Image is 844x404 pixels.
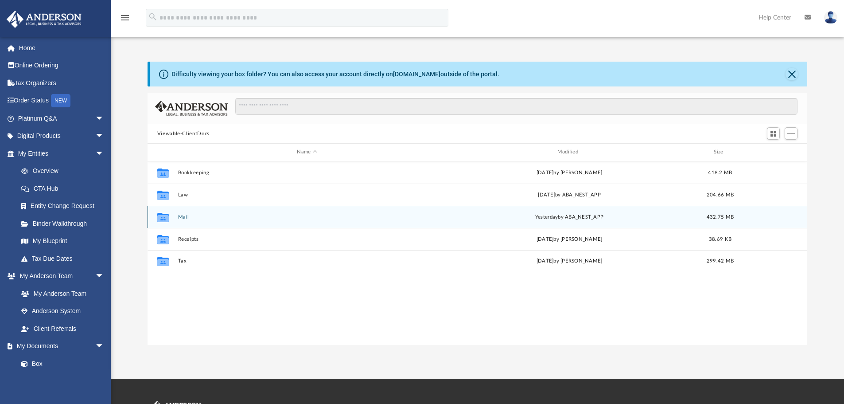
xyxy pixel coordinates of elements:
a: Entity Change Request [12,197,117,215]
a: Platinum Q&Aarrow_drop_down [6,110,117,127]
a: Tax Due Dates [12,250,117,267]
div: id [152,148,174,156]
a: My Anderson Teamarrow_drop_down [6,267,113,285]
div: Size [702,148,738,156]
a: Digital Productsarrow_drop_down [6,127,117,145]
div: [DATE] by ABA_NEST_APP [440,191,698,199]
span: arrow_drop_down [95,145,113,163]
i: search [148,12,158,22]
span: 432.75 MB [707,214,734,219]
button: Add [785,127,798,140]
button: Mail [178,214,436,220]
span: 204.66 MB [707,192,734,197]
span: yesterday [535,214,558,219]
a: Overview [12,162,117,180]
span: 418.2 MB [708,170,732,175]
a: My Entitiesarrow_drop_down [6,145,117,162]
a: menu [120,17,130,23]
a: CTA Hub [12,180,117,197]
button: Receipts [178,236,436,242]
div: id [742,148,804,156]
a: My Anderson Team [12,285,109,302]
i: menu [120,12,130,23]
span: 299.42 MB [707,259,734,263]
a: Box [12,355,109,373]
img: Anderson Advisors Platinum Portal [4,11,84,28]
a: My Documentsarrow_drop_down [6,337,113,355]
button: Tax [178,258,436,264]
span: arrow_drop_down [95,337,113,356]
a: Client Referrals [12,320,113,337]
button: Law [178,192,436,198]
span: arrow_drop_down [95,127,113,145]
div: NEW [51,94,70,107]
a: My Blueprint [12,232,113,250]
div: [DATE] by [PERSON_NAME] [440,235,698,243]
div: Modified [440,148,699,156]
span: arrow_drop_down [95,267,113,286]
button: Close [786,68,798,80]
div: Difficulty viewing your box folder? You can also access your account directly on outside of the p... [171,70,499,79]
button: Switch to Grid View [767,127,780,140]
span: arrow_drop_down [95,110,113,128]
div: Name [177,148,436,156]
a: Binder Walkthrough [12,215,117,232]
button: Bookkeeping [178,170,436,176]
a: Tax Organizers [6,74,117,92]
div: by ABA_NEST_APP [440,213,698,221]
a: [DOMAIN_NAME] [393,71,440,78]
a: Anderson System [12,302,113,320]
span: 38.69 KB [709,236,731,241]
button: Viewable-ClientDocs [157,130,210,138]
input: Search files and folders [235,98,797,115]
div: grid [148,161,808,345]
a: Order StatusNEW [6,92,117,110]
div: [DATE] by [PERSON_NAME] [440,169,698,177]
img: User Pic [824,11,837,24]
a: Online Ordering [6,57,117,75]
a: Meeting Minutes [12,373,113,390]
a: Home [6,39,117,57]
div: [DATE] by [PERSON_NAME] [440,257,698,265]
